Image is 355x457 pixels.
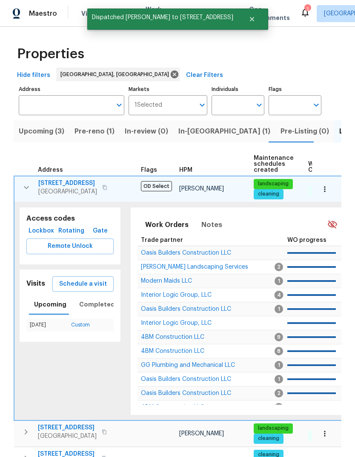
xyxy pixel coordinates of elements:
[29,9,57,18] span: Maestro
[141,362,235,368] span: GG Plumbing and Mechanical LLC
[310,99,322,111] button: Open
[281,125,329,137] span: Pre-Listing (0)
[275,375,283,383] span: 1
[141,348,204,354] span: 4BM Construction LLC
[79,299,115,310] span: Completed
[14,68,54,83] button: Hide filters
[60,70,172,79] span: [GEOGRAPHIC_DATA], [GEOGRAPHIC_DATA]
[30,226,53,236] span: Lockbox
[269,87,321,92] label: Flags
[17,50,84,58] span: Properties
[38,187,97,196] span: [GEOGRAPHIC_DATA]
[141,390,231,396] span: Oasis Builders Construction LLC
[275,333,283,341] span: 9
[86,223,114,239] button: Gate
[141,349,204,354] a: 4BM Construction LLC
[254,155,294,173] span: Maintenance schedules created
[141,320,212,326] span: Interior Logic Group, LLC
[56,68,180,81] div: [GEOGRAPHIC_DATA], [GEOGRAPHIC_DATA]
[141,334,204,340] span: 4BM Construction LLC
[275,389,283,397] span: 2
[275,291,283,299] span: 4
[19,125,64,137] span: Upcoming (3)
[129,87,208,92] label: Markets
[38,432,97,440] span: [GEOGRAPHIC_DATA]
[19,87,124,92] label: Address
[26,319,68,331] td: [DATE]
[33,241,107,252] span: Remote Unlock
[26,279,45,288] h5: Visits
[255,425,292,432] span: landscaping
[26,223,56,239] button: Lockbox
[141,335,204,340] a: 4BM Construction LLC
[141,306,231,312] span: Oasis Builders Construction LLC
[34,299,66,310] span: Upcoming
[38,179,97,187] span: [STREET_ADDRESS]
[141,376,231,382] span: Oasis Builders Construction LLC
[275,361,283,369] span: 1
[74,125,115,137] span: Pre-reno (1)
[309,187,337,195] span: 29 Done
[212,87,264,92] label: Individuals
[183,68,226,83] button: Clear Filters
[141,307,231,312] a: Oasis Builders Construction LLC
[309,432,334,439] span: 7 Done
[249,5,290,22] span: Geo Assignments
[275,305,283,313] span: 1
[196,99,208,111] button: Open
[141,363,235,368] a: GG Plumbing and Mechanical LLC
[255,190,283,198] span: cleaning
[38,423,97,432] span: [STREET_ADDRESS]
[81,9,99,18] span: Visits
[275,263,283,271] span: 2
[52,276,114,292] button: Schedule a visit
[255,435,283,442] span: cleaning
[125,125,168,137] span: In-review (0)
[141,404,204,410] span: 4BM Construction LLC
[275,403,283,412] span: 1
[141,391,231,396] a: Oasis Builders Construction LLC
[90,226,110,236] span: Gate
[71,322,90,327] a: Custom
[135,102,162,109] span: 1 Selected
[178,125,270,137] span: In-[GEOGRAPHIC_DATA] (1)
[87,9,238,26] span: Dispatched [PERSON_NAME] to [STREET_ADDRESS]
[26,214,114,223] h5: Access codes
[146,5,167,22] span: Work Orders
[186,70,223,81] span: Clear Filters
[26,238,114,254] button: Remote Unlock
[141,377,231,382] a: Oasis Builders Construction LLC
[275,347,283,355] span: 8
[59,279,107,290] span: Schedule a visit
[304,5,310,14] div: 1
[56,223,86,239] button: Rotating
[113,99,125,111] button: Open
[141,321,212,326] a: Interior Logic Group, LLC
[38,167,63,173] span: Address
[255,180,292,187] span: landscaping
[179,431,224,437] span: [PERSON_NAME]
[238,11,266,28] button: Close
[253,99,265,111] button: Open
[287,237,326,243] span: WO progress
[275,277,283,285] span: 1
[60,226,83,236] span: Rotating
[17,70,50,81] span: Hide filters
